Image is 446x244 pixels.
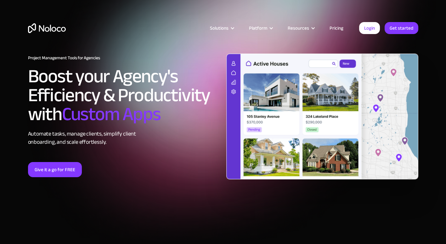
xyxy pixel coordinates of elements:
[241,24,280,32] div: Platform
[288,24,309,32] div: Resources
[210,24,229,32] div: Solutions
[249,24,267,32] div: Platform
[280,24,322,32] div: Resources
[28,23,66,33] a: home
[359,22,380,34] a: Login
[28,130,220,146] div: Automate tasks, manage clients, simplify client onboarding, and scale effortlessly.
[28,67,220,124] h2: Boost your Agency's Efficiency & Productivity with
[385,22,418,34] a: Get started
[202,24,241,32] div: Solutions
[62,96,161,132] span: Custom Apps
[28,162,82,177] a: Give it a go for FREE
[322,24,351,32] a: Pricing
